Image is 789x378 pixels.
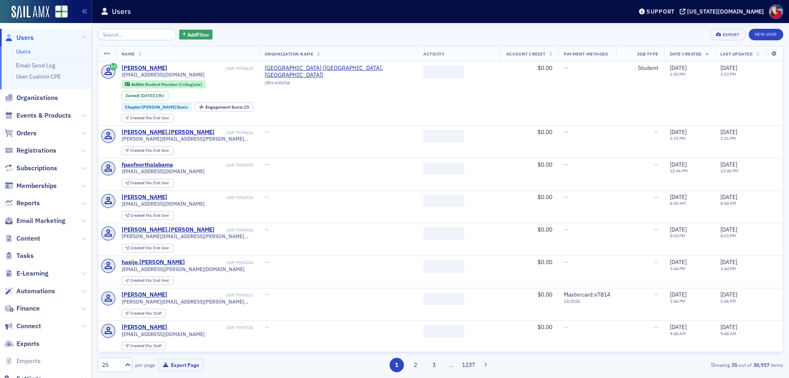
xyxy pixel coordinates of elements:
[265,291,269,298] span: —
[265,161,269,168] span: —
[125,104,142,110] span: Chapter :
[16,234,40,243] span: Content
[749,29,783,40] a: New User
[5,251,34,260] a: Tasks
[390,358,404,372] button: 1
[130,344,161,348] div: Staff
[5,287,55,296] a: Automations
[122,211,173,220] div: Created Via: End User
[130,278,153,283] span: Created Via :
[122,194,167,201] a: [PERSON_NAME]
[408,358,422,372] button: 2
[720,51,752,57] span: Last Updated
[423,325,464,338] span: ‌
[720,233,736,239] time: 8:05 PM
[720,291,737,298] span: [DATE]
[723,32,740,37] div: Export
[710,29,745,40] button: Export
[205,105,249,109] div: 25
[168,325,253,330] div: USR-7593726
[16,146,56,155] span: Registrations
[654,161,658,168] span: —
[130,148,153,153] span: Created Via :
[720,168,738,174] time: 12:46 PM
[564,51,608,57] span: Payment Methods
[122,114,173,123] div: Created Via: End User
[564,161,568,168] span: —
[12,6,49,19] img: SailAMX
[145,81,202,87] span: Student Member (Collegiate)
[122,331,205,337] span: [EMAIL_ADDRESS][DOMAIN_NAME]
[16,111,71,120] span: Events & Products
[122,65,167,72] div: [PERSON_NAME]
[670,258,687,266] span: [DATE]
[538,291,552,298] span: $0.00
[16,48,31,55] a: Users
[423,293,464,305] span: ‌
[131,81,145,87] span: Active
[122,168,205,174] span: [EMAIL_ADDRESS][DOMAIN_NAME]
[720,128,737,136] span: [DATE]
[538,258,552,266] span: $0.00
[122,146,173,155] div: Created Via: End User
[427,358,441,372] button: 3
[423,227,464,240] span: ‌
[122,299,254,305] span: [PERSON_NAME][EMAIL_ADDRESS][PERSON_NAME][DOMAIN_NAME]
[125,93,141,98] span: Joined :
[564,64,568,72] span: —
[16,164,57,173] span: Subscriptions
[122,129,215,136] a: [PERSON_NAME].[PERSON_NAME]
[122,266,245,272] span: [EMAIL_ADDRESS][PERSON_NAME][DOMAIN_NAME]
[564,193,568,201] span: —
[670,71,685,77] time: 1:50 PM
[5,164,57,173] a: Subscriptions
[720,71,736,77] time: 1:53 PM
[265,128,269,136] span: —
[670,168,688,174] time: 12:46 PM
[130,245,153,250] span: Created Via :
[16,304,40,313] span: Finance
[122,276,173,285] div: Created Via: End User
[216,130,253,135] div: USR-7595616
[506,51,545,57] span: Account Credit
[538,323,552,331] span: $0.00
[130,311,153,316] span: Created Via :
[654,291,658,298] span: —
[16,339,39,348] span: Exports
[122,80,206,88] div: Active: Active: Student Member (Collegiate)
[122,324,167,331] div: [PERSON_NAME]
[130,181,169,186] div: End User
[130,148,169,153] div: End User
[561,361,783,369] div: Showing out of items
[122,259,185,266] div: hasije.[PERSON_NAME]
[265,193,269,201] span: —
[265,65,412,79] span: Athens State University (Athens, AL)
[5,111,71,120] a: Events & Products
[538,128,552,136] span: $0.00
[216,227,253,233] div: USR-7594508
[564,299,610,304] span: 12 / 2026
[680,9,767,14] button: [US_STATE][DOMAIN_NAME]
[769,5,783,19] span: Profile
[654,258,658,266] span: —
[265,258,269,266] span: —
[16,73,61,80] a: User Custom CPE
[5,33,34,42] a: Users
[141,93,154,98] span: [DATE]
[186,260,253,265] div: USR-7594266
[564,258,568,266] span: —
[122,291,167,299] a: [PERSON_NAME]
[461,358,476,372] button: 1237
[122,51,135,57] span: Name
[5,199,40,208] a: Reports
[564,128,568,136] span: —
[538,226,552,233] span: $0.00
[55,5,68,18] img: SailAMX
[654,193,658,201] span: —
[720,200,736,206] time: 8:58 AM
[538,161,552,168] span: $0.00
[5,93,58,102] a: Organizations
